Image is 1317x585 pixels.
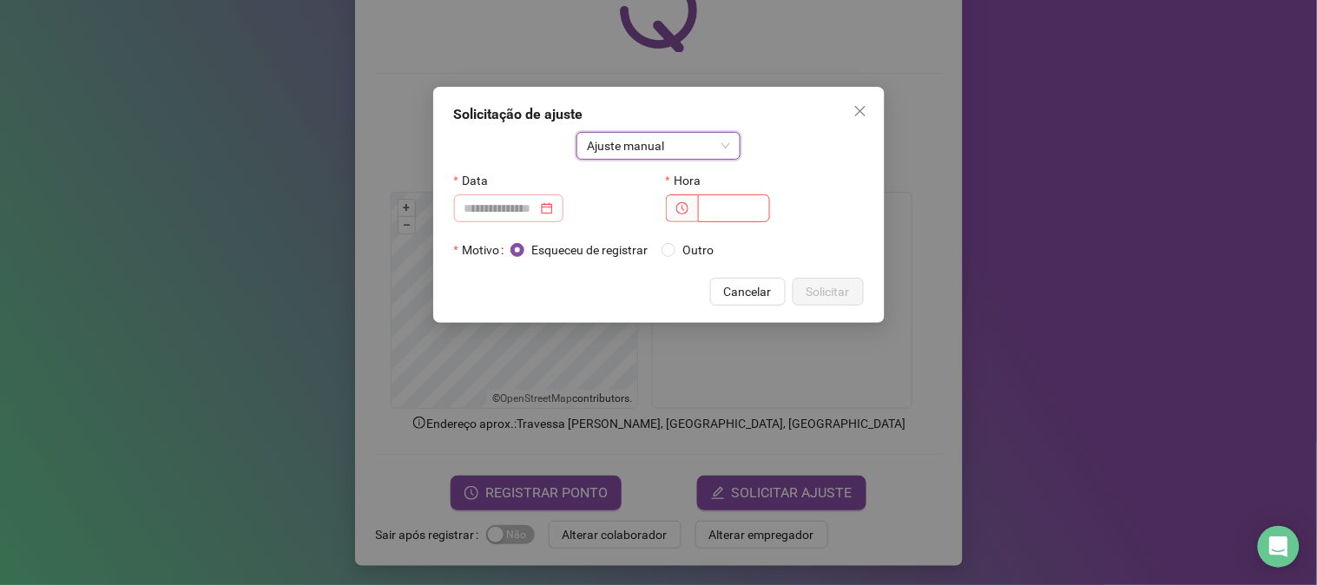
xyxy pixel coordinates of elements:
span: clock-circle [676,202,688,214]
span: close [853,104,867,118]
label: Data [454,167,499,194]
span: Esqueceu de registrar [524,240,655,260]
button: Solicitar [793,278,864,306]
div: Solicitação de ajuste [454,104,864,125]
span: Ajuste manual [587,133,730,159]
button: Close [846,97,874,125]
span: Cancelar [724,282,772,301]
span: Outro [675,240,721,260]
div: Open Intercom Messenger [1258,526,1300,568]
label: Motivo [454,236,510,264]
button: Cancelar [710,278,786,306]
label: Hora [666,167,712,194]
